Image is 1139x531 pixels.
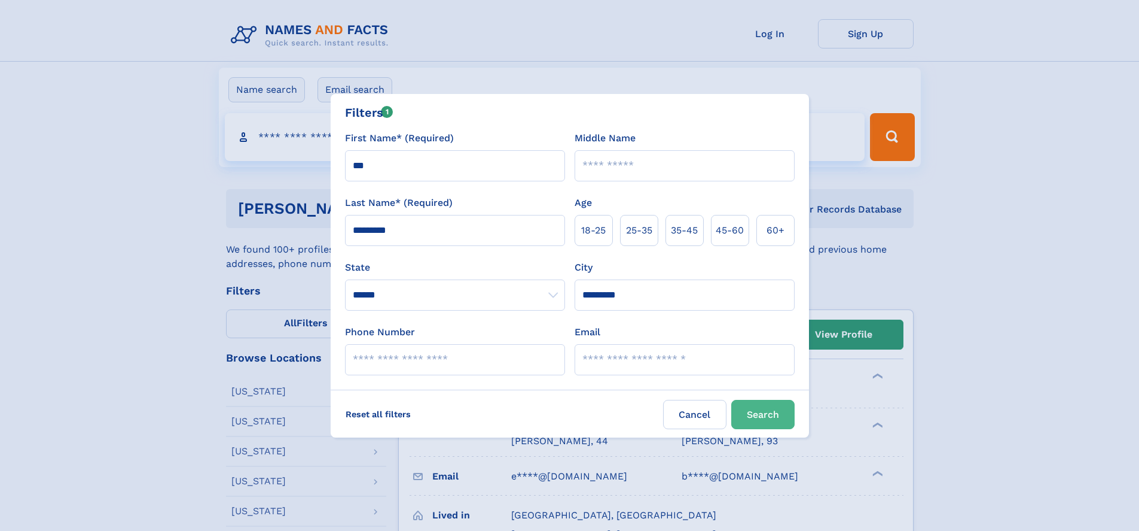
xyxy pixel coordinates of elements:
[575,260,593,275] label: City
[575,196,592,210] label: Age
[345,196,453,210] label: Last Name* (Required)
[663,400,726,429] label: Cancel
[767,223,784,238] span: 60+
[345,104,393,122] div: Filters
[338,400,419,429] label: Reset all filters
[716,223,744,238] span: 45‑60
[581,223,606,238] span: 18‑25
[345,325,415,339] label: Phone Number
[731,400,795,429] button: Search
[575,325,600,339] label: Email
[626,223,652,238] span: 25‑35
[345,131,454,145] label: First Name* (Required)
[671,223,698,238] span: 35‑45
[345,260,565,275] label: State
[575,131,636,145] label: Middle Name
